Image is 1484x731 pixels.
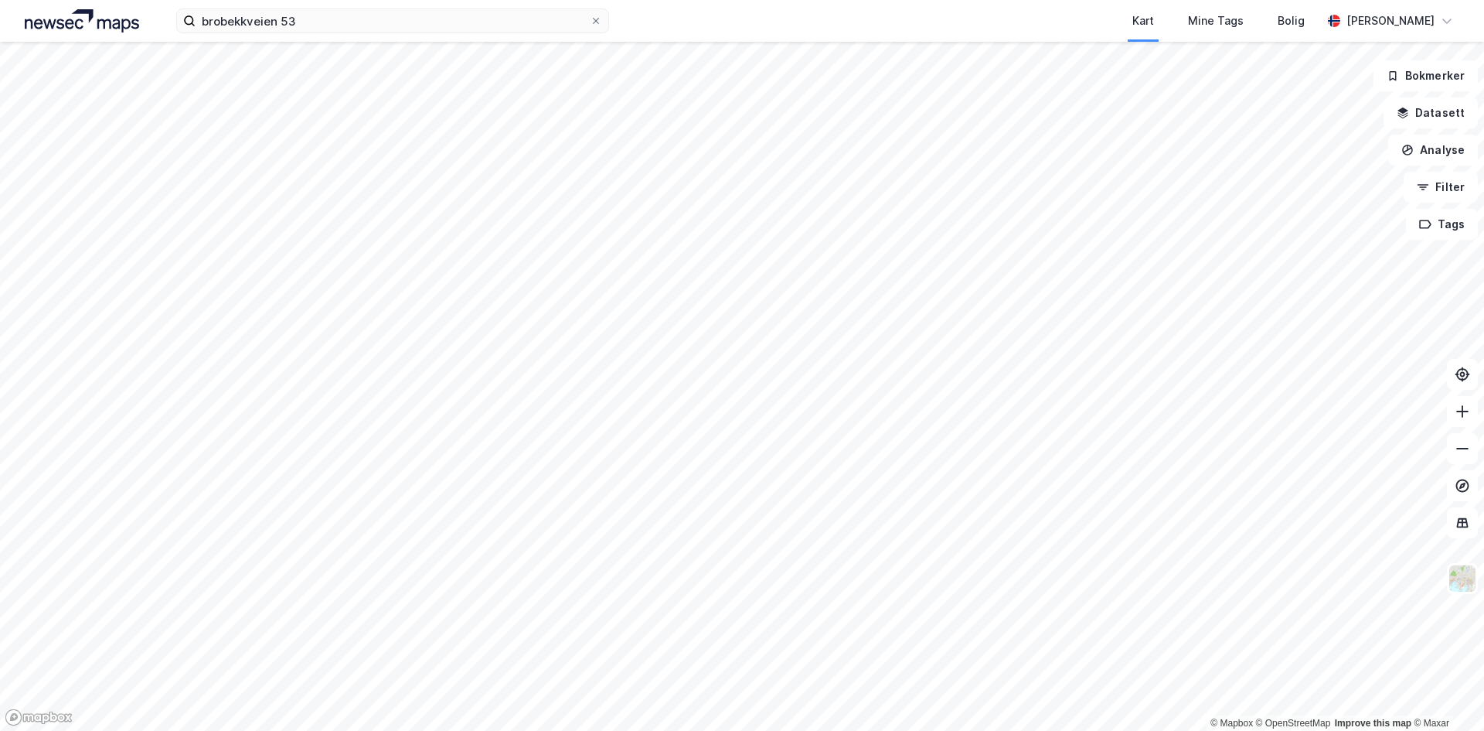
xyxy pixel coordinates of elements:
[1384,97,1478,128] button: Datasett
[1373,60,1478,91] button: Bokmerker
[1256,718,1331,729] a: OpenStreetMap
[196,9,590,32] input: Søk på adresse, matrikkel, gårdeiere, leietakere eller personer
[1406,209,1478,240] button: Tags
[1346,12,1435,30] div: [PERSON_NAME]
[1388,135,1478,166] button: Analyse
[1404,172,1478,203] button: Filter
[1132,12,1154,30] div: Kart
[1210,718,1253,729] a: Mapbox
[1335,718,1411,729] a: Improve this map
[1407,657,1484,731] iframe: Chat Widget
[1278,12,1305,30] div: Bolig
[1448,564,1477,593] img: Z
[1407,657,1484,731] div: Kontrollprogram for chat
[25,9,139,32] img: logo.a4113a55bc3d86da70a041830d287a7e.svg
[1188,12,1244,30] div: Mine Tags
[5,709,73,726] a: Mapbox homepage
